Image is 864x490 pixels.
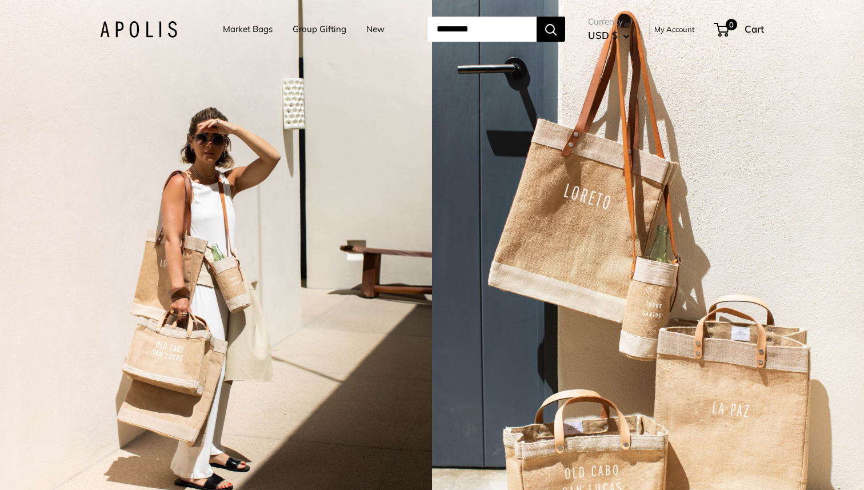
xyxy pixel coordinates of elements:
[223,21,273,37] a: Market Bags
[588,29,618,41] span: USD $
[745,23,764,35] span: Cart
[293,21,346,37] a: Group Gifting
[537,17,565,42] button: Search
[427,17,537,42] input: Search...
[588,26,630,45] button: USD $
[366,21,385,37] a: New
[588,14,630,30] span: Currency
[715,20,764,38] a: 0 Cart
[726,19,737,30] span: 0
[100,21,177,38] img: Apolis
[654,22,695,36] a: My Account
